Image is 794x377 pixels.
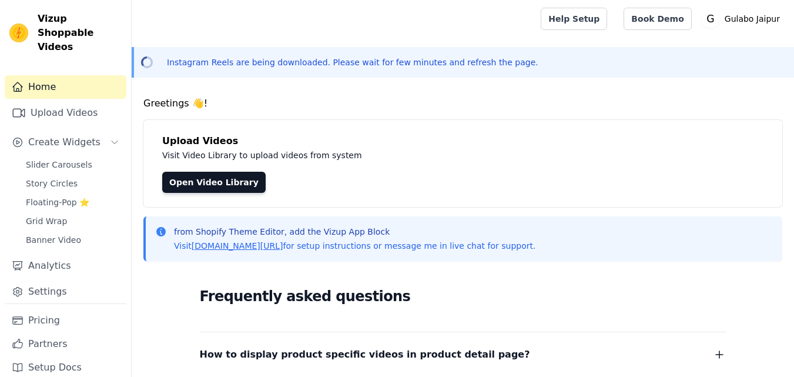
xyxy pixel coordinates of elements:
span: Banner Video [26,234,81,246]
a: [DOMAIN_NAME][URL] [192,241,283,251]
a: Banner Video [19,232,126,248]
a: Help Setup [541,8,607,30]
p: Instagram Reels are being downloaded. Please wait for few minutes and refresh the page. [167,56,538,68]
a: Upload Videos [5,101,126,125]
span: Story Circles [26,178,78,189]
h4: Upload Videos [162,134,763,148]
span: Vizup Shoppable Videos [38,12,122,54]
p: Visit for setup instructions or message me in live chat for support. [174,240,535,252]
h2: Frequently asked questions [200,285,726,308]
span: Floating-Pop ⭐ [26,196,89,208]
a: Partners [5,332,126,356]
a: Open Video Library [162,172,266,193]
span: Create Widgets [28,135,100,149]
a: Grid Wrap [19,213,126,229]
h4: Greetings 👋! [143,96,782,111]
span: How to display product specific videos in product detail page? [200,346,530,363]
a: Story Circles [19,175,126,192]
button: How to display product specific videos in product detail page? [200,346,726,363]
a: Settings [5,280,126,303]
p: from Shopify Theme Editor, add the Vizup App Block [174,226,535,238]
text: G [706,13,714,25]
p: Gulabo Jaipur [720,8,785,29]
p: Visit Video Library to upload videos from system [162,148,689,162]
button: G Gulabo Jaipur [701,8,785,29]
a: Book Demo [624,8,691,30]
a: Home [5,75,126,99]
span: Slider Carousels [26,159,92,171]
span: Grid Wrap [26,215,67,227]
a: Pricing [5,309,126,332]
img: Vizup [9,24,28,42]
button: Create Widgets [5,131,126,154]
a: Analytics [5,254,126,278]
a: Slider Carousels [19,156,126,173]
a: Floating-Pop ⭐ [19,194,126,211]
